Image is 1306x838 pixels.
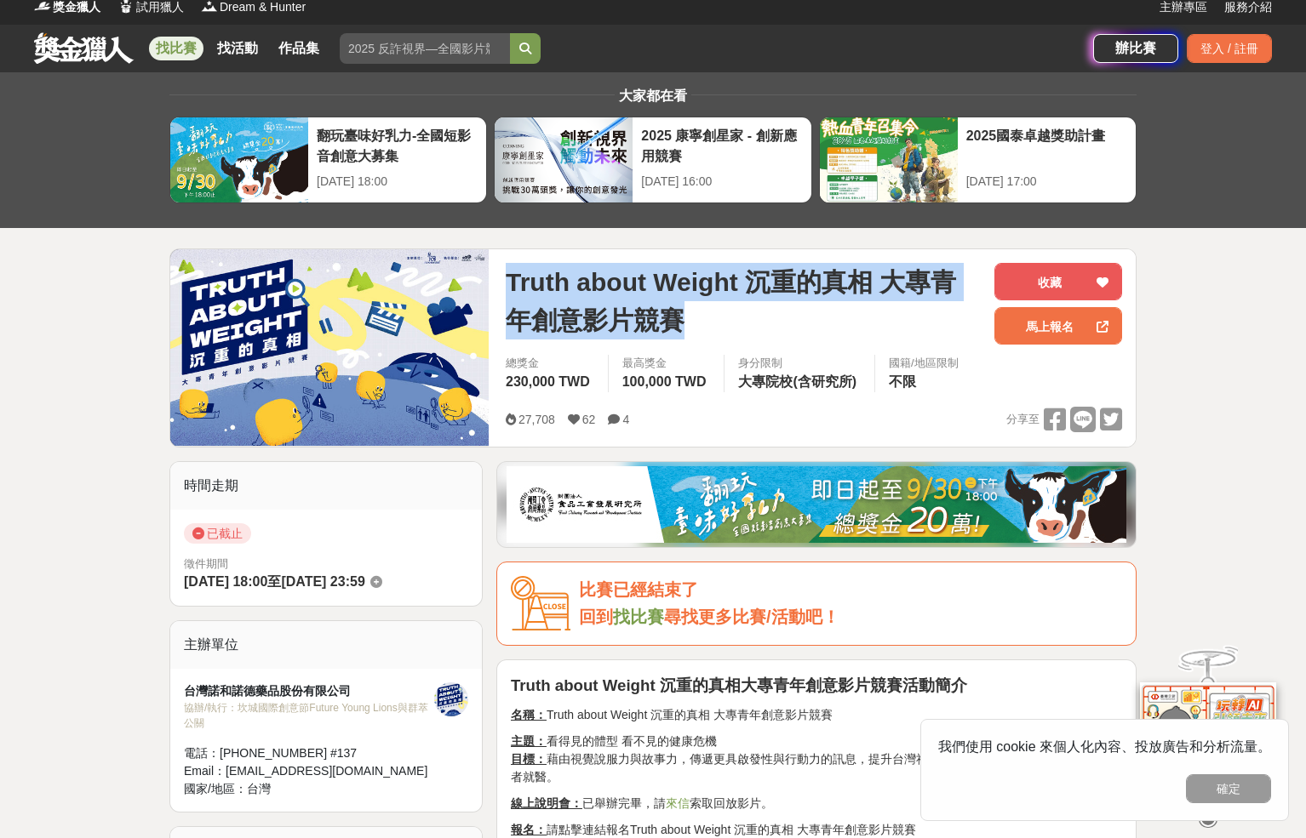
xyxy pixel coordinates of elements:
a: 找比賽 [149,37,203,60]
p: 看得見的體型 看不見的健康危機 藉由視覺說服力與故事力，傳遞更具啟發性與行動力的訊息，提升台灣社會對肥胖威脅健康的認識並且促動患者就醫。 [511,733,1122,786]
span: 最高獎金 [622,355,711,372]
a: 辦比賽 [1093,34,1178,63]
span: [DATE] 23:59 [281,574,364,589]
img: Cover Image [170,249,489,446]
button: 確定 [1186,774,1271,803]
img: Icon [511,576,570,631]
span: 4 [622,413,629,426]
span: 已截止 [184,523,251,544]
span: 至 [267,574,281,589]
span: 230,000 TWD [506,374,590,389]
div: [DATE] 16:00 [641,173,802,191]
div: 翻玩臺味好乳力-全國短影音創意大募集 [317,126,478,164]
div: 國籍/地區限制 [889,355,959,372]
span: 大專院校(含研究所) [738,374,856,389]
a: 馬上報名 [994,307,1122,345]
input: 2025 反詐視界—全國影片競賽 [340,33,510,64]
span: 回到 [579,607,613,626]
div: [DATE] 17:00 [966,173,1127,191]
div: 2025國泰卓越獎助計畫 [966,126,1127,164]
strong: Truth about Weight 沉重的真相大專青年創意影片競賽活動簡介 [511,676,967,694]
span: 27,708 [518,413,555,426]
span: 100,000 TWD [622,374,707,389]
span: 尋找更多比賽/活動吧！ [664,607,839,626]
div: 台灣諾和諾德藥品股份有限公司 [184,682,434,700]
img: d2146d9a-e6f6-4337-9592-8cefde37ba6b.png [1140,681,1276,794]
u: 線上說明會： [511,796,582,810]
div: 時間走期 [170,462,482,510]
a: 找活動 [210,37,265,60]
span: 徵件期間 [184,557,228,570]
u: 主題： [511,734,547,748]
div: 2025 康寧創星家 - 創新應用競賽 [641,126,802,164]
button: 收藏 [994,263,1122,300]
p: 已舉辦完畢，請 索取回放影片。 [511,795,1122,812]
img: 1c81a89c-c1b3-4fd6-9c6e-7d29d79abef5.jpg [507,466,1126,543]
a: 找比賽 [613,607,664,626]
span: 大家都在看 [615,88,691,103]
div: [DATE] 18:00 [317,173,478,191]
div: 比賽已經結束了 [579,576,1122,604]
div: 登入 / 註冊 [1187,34,1272,63]
p: Truth about Weight 沉重的真相 大專青年創意影片競賽 [511,706,1122,724]
span: 62 [582,413,596,426]
u: 報名： [511,823,547,836]
a: 翻玩臺味好乳力-全國短影音創意大募集[DATE] 18:00 [169,117,487,203]
u: 名稱： [511,708,547,721]
span: Truth about Weight 沉重的真相 大專青年創意影片競賽 [506,263,981,339]
div: 身分限制 [738,355,861,372]
span: 總獎金 [506,355,594,372]
a: 2025 康寧創星家 - 創新應用競賽[DATE] 16:00 [494,117,811,203]
span: 我們使用 cookie 來個人化內容、投放廣告和分析流量。 [938,739,1271,754]
span: 分享至 [1006,407,1040,432]
a: 2025國泰卓越獎助計畫[DATE] 17:00 [819,117,1137,203]
div: Email： [EMAIL_ADDRESS][DOMAIN_NAME] [184,762,434,780]
u: 目標： [511,752,547,766]
span: 不限 [889,374,916,389]
div: 主辦單位 [170,621,482,669]
a: 作品集 [272,37,326,60]
span: 國家/地區： [184,782,247,795]
span: [DATE] 18:00 [184,574,267,589]
a: 來信 [666,796,690,810]
div: 協辦/執行： 坎城國際創意節Future Young Lions與群萃公關 [184,700,434,731]
div: 電話： [PHONE_NUMBER] #137 [184,744,434,762]
span: 台灣 [247,782,271,795]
